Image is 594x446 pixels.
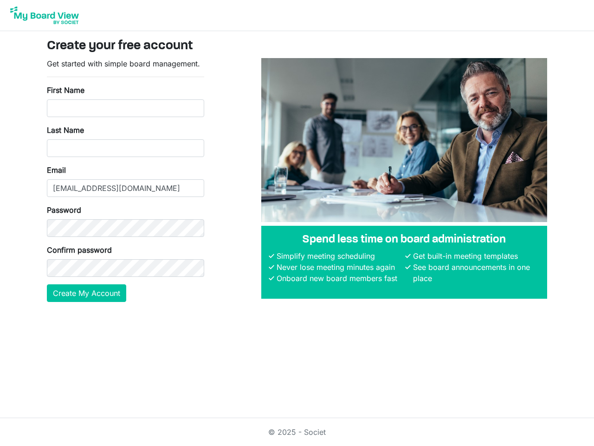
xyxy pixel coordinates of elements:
[411,262,540,284] li: See board announcements in one place
[261,58,547,222] img: A photograph of board members sitting at a table
[47,244,112,256] label: Confirm password
[47,59,200,68] span: Get started with simple board management.
[47,164,66,176] label: Email
[274,250,403,262] li: Simplify meeting scheduling
[47,39,547,54] h3: Create your free account
[274,273,403,284] li: Onboard new board members fast
[268,427,326,437] a: © 2025 - Societ
[47,85,84,96] label: First Name
[47,204,81,216] label: Password
[7,4,82,27] img: My Board View Logo
[269,233,540,247] h4: Spend less time on board administration
[47,125,84,136] label: Last Name
[47,284,126,302] button: Create My Account
[274,262,403,273] li: Never lose meeting minutes again
[411,250,540,262] li: Get built-in meeting templates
